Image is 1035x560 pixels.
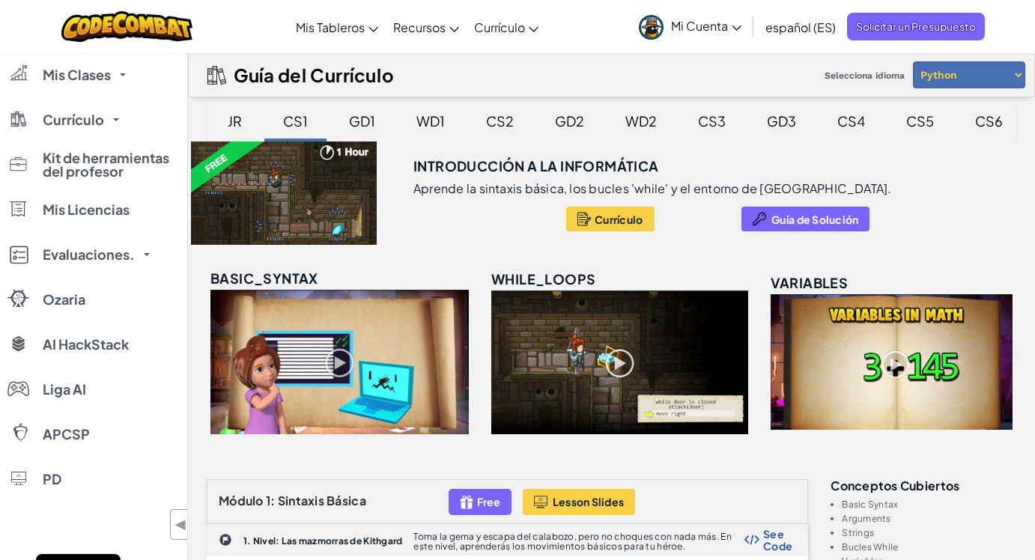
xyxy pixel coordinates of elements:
[595,213,643,225] span: Currículo
[296,19,365,35] span: Mis Tableros
[43,113,104,127] span: Currículo
[474,19,525,35] span: Currículo
[334,103,390,139] div: GD1
[413,181,892,196] p: Aprende la sintaxis básica, los bucles 'while' y el entorno de [GEOGRAPHIC_DATA].
[831,479,1016,492] h3: Conceptos cubiertos
[43,383,86,396] span: Liga AI
[210,290,469,434] img: basic_syntax_unlocked.png
[631,3,749,50] a: Mi Cuenta
[460,493,473,511] img: IconFreeLevelv2.svg
[744,535,759,545] img: Show Code Logo
[842,542,1016,552] li: Bucles While
[43,338,129,351] span: AI HackStack
[683,103,741,139] div: CS3
[540,103,599,139] div: GD2
[819,64,911,87] span: Selecciona idioma
[207,66,226,85] img: IconCurriculumGuide.svg
[471,103,529,139] div: CS2
[43,68,111,82] span: Mis Clases
[219,493,264,508] span: Módulo
[386,7,467,47] a: Recursos
[771,274,849,291] span: variables
[43,203,130,216] span: Mis Licencias
[771,294,1013,430] img: variables_unlocked.png
[763,528,792,552] span: See Code
[268,103,323,139] div: CS1
[842,499,1016,509] li: Basic Syntax
[477,496,500,508] span: Free
[401,103,460,139] div: WD1
[266,493,276,508] span: 1:
[847,13,985,40] a: Solicitar un Presupuesto
[43,293,85,306] span: Ozaria
[771,213,858,225] span: Guía de Solución
[671,18,741,34] span: Mi Cuenta
[243,535,402,547] b: 1. Nivel: Las mazmorras de Kithgard
[741,207,869,231] button: Guía de Solución
[842,528,1016,538] li: Strings
[822,103,880,139] div: CS4
[765,19,836,35] span: español (ES)
[413,155,659,177] h3: Introducción a la Informática
[960,103,1018,139] div: CS6
[213,103,257,139] div: JR
[758,7,843,47] a: español (ES)
[413,532,744,551] p: Toma la gema y escapa del calabozo, pero no choques con nada más. En este nivel, aprenderás los m...
[553,496,625,508] span: Lesson Slides
[393,19,446,35] span: Recursos
[639,15,664,40] img: avatar
[61,11,192,42] img: CodeCombat logo
[43,151,177,178] span: Kit de herramientas del profesor
[752,103,811,139] div: GD3
[43,248,135,261] span: Evaluaciones.
[467,7,546,47] a: Currículo
[174,514,187,535] span: ◀
[566,207,654,231] button: Currículo
[491,290,748,434] img: while_loops_unlocked.png
[523,489,636,515] button: Lesson Slides
[219,533,232,547] img: IconChallengeLevel.svg
[278,493,366,508] span: Sintaxis Básica
[891,103,949,139] div: CS5
[207,524,808,556] a: 1. Nivel: Las mazmorras de Kithgard Toma la gema y escapa del calabozo, pero no choques con nada ...
[234,64,394,85] h2: Guía del Currículo
[288,7,386,47] a: Mis Tableros
[842,514,1016,523] li: Arguments
[610,103,672,139] div: WD2
[210,270,318,287] span: basic_syntax
[491,270,595,287] span: while_loops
